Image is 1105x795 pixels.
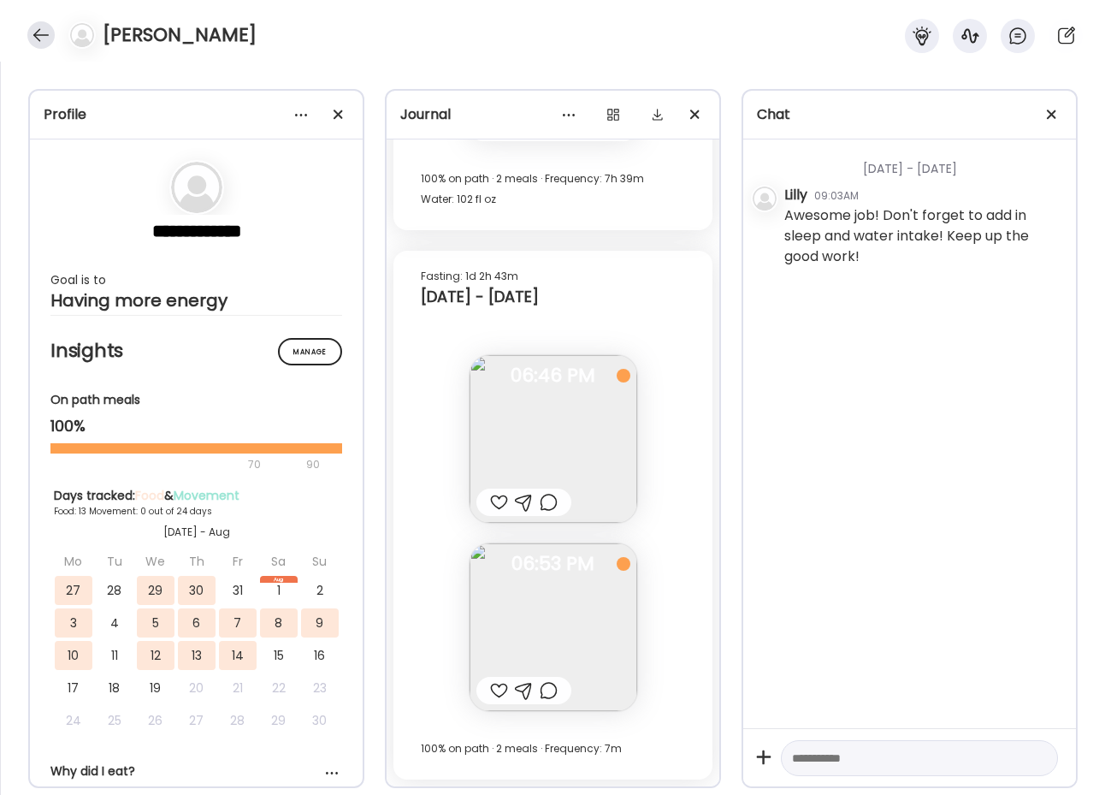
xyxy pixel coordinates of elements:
div: Why did I eat? [50,762,342,780]
div: 100% on path · 2 meals · Frequency: 7h 39m Water: 102 fl oz [421,169,685,210]
div: 28 [219,706,257,735]
div: 30 [301,706,339,735]
div: 27 [55,576,92,605]
div: 28 [96,576,133,605]
div: 9 [301,608,339,638]
div: Fr [219,547,257,576]
div: On path meals [50,391,342,409]
div: Profile [44,104,349,125]
div: 13 [178,641,216,670]
div: [DATE] - [DATE] [421,287,685,307]
img: bg-avatar-default.svg [171,162,222,213]
div: 90 [304,454,322,475]
div: 10 [55,641,92,670]
div: Days tracked: & [54,487,340,505]
div: Aug [260,576,298,583]
div: 8 [260,608,298,638]
div: 7 [219,608,257,638]
div: Chat [757,104,1062,125]
div: 14 [219,641,257,670]
h2: Insights [50,338,342,364]
h4: [PERSON_NAME] [103,21,257,49]
div: Journal [400,104,706,125]
div: [DATE] - Aug [54,525,340,540]
div: 16 [301,641,339,670]
div: 30 [178,576,216,605]
div: 18 [96,673,133,703]
div: Lilly [784,185,807,205]
div: 12 [137,641,174,670]
div: Mo [55,547,92,576]
div: 24 [55,706,92,735]
div: 1 [260,576,298,605]
div: 100% on path · 2 meals · Frequency: 7m [421,739,685,759]
div: Tu [96,547,133,576]
div: Goal is to [50,270,342,290]
div: Awesome job! Don't forget to add in sleep and water intake! Keep up the good work! [784,205,1062,267]
div: 2 [301,576,339,605]
img: bg-avatar-default.svg [70,23,94,47]
img: images%2FCVHIpVfqQGSvEEy3eBAt9lLqbdp1%2FAQftaexOejixkgrTLpLO%2FaXAQiLoTlIeRzKKxYfEN_240 [470,543,637,711]
div: Having more energy [50,290,342,311]
div: Fasting: 1d 2h 43m [421,266,685,287]
div: 5 [137,608,174,638]
img: bg-avatar-default.svg [753,187,777,211]
div: We [137,547,174,576]
span: 06:53 PM [470,556,637,572]
span: Movement [174,487,239,504]
div: 17 [55,673,92,703]
div: 26 [137,706,174,735]
div: 29 [137,576,174,605]
div: 19 [137,673,174,703]
div: 100% [50,416,342,436]
img: images%2FCVHIpVfqQGSvEEy3eBAt9lLqbdp1%2F3Bett8RlXES1agwETGyk%2FX1ro4oZjKlVjEkfSL3KB_240 [470,355,637,523]
div: Th [178,547,216,576]
div: 31 [219,576,257,605]
span: Food [135,487,164,504]
div: Food: 13 Movement: 0 out of 24 days [54,505,340,518]
div: 25 [96,706,133,735]
div: 4 [96,608,133,638]
div: Sa [260,547,298,576]
div: 23 [301,673,339,703]
div: 15 [260,641,298,670]
div: 21 [219,673,257,703]
div: 6 [178,608,216,638]
div: 29 [260,706,298,735]
div: 22 [260,673,298,703]
div: 09:03AM [814,188,859,204]
div: Manage [278,338,342,365]
div: 27 [178,706,216,735]
div: 11 [96,641,133,670]
div: 70 [50,454,301,475]
div: 20 [178,673,216,703]
span: 06:46 PM [470,368,637,383]
div: Su [301,547,339,576]
div: 3 [55,608,92,638]
div: [DATE] - [DATE] [784,139,1062,185]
